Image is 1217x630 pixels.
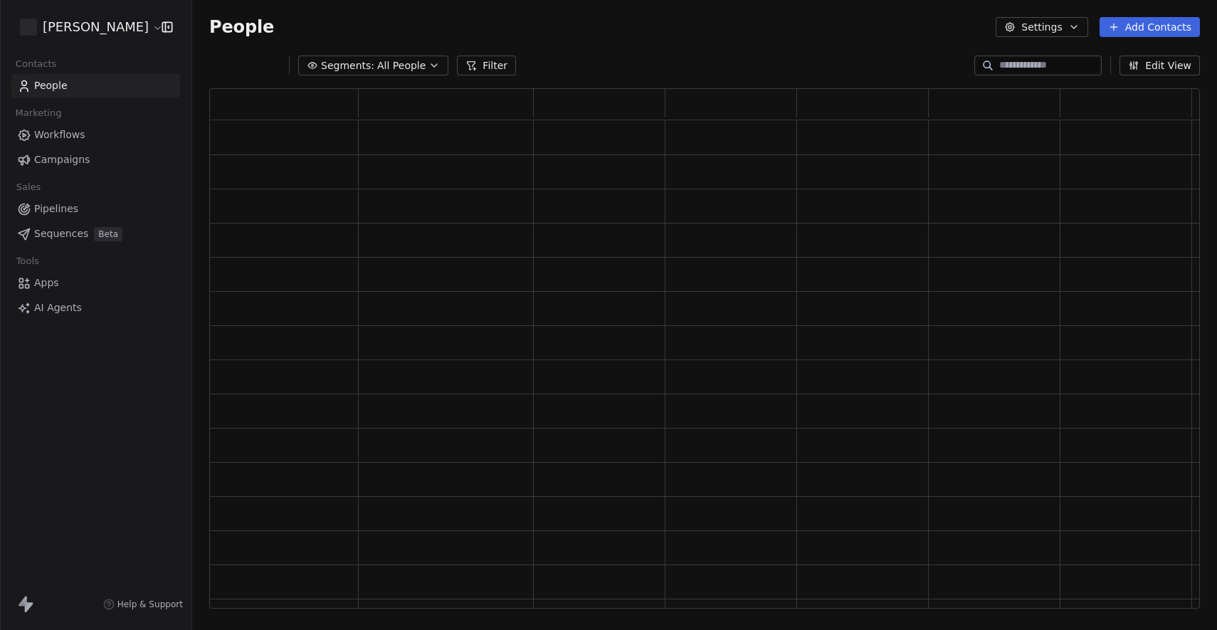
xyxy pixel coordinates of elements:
span: All People [377,58,426,73]
span: People [34,78,68,93]
span: Contacts [9,53,63,75]
span: Sales [10,177,47,198]
a: Apps [11,271,180,295]
a: People [11,74,180,98]
span: Beta [94,227,122,241]
span: Marketing [9,103,68,124]
span: Segments: [321,58,374,73]
span: People [209,16,274,38]
span: Campaigns [34,152,90,167]
span: Sequences [34,226,88,241]
a: Campaigns [11,148,180,172]
span: Workflows [34,127,85,142]
span: Apps [34,275,59,290]
button: Settings [996,17,1087,37]
span: AI Agents [34,300,82,315]
span: Tools [10,251,45,272]
a: Help & Support [103,599,183,610]
button: Filter [457,56,516,75]
span: [PERSON_NAME] [43,18,149,36]
a: AI Agents [11,296,180,320]
button: [PERSON_NAME] [17,15,152,39]
a: SequencesBeta [11,222,180,246]
a: Pipelines [11,197,180,221]
span: Help & Support [117,599,183,610]
a: Workflows [11,123,180,147]
button: Edit View [1119,56,1200,75]
span: Pipelines [34,201,78,216]
button: Add Contacts [1100,17,1200,37]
